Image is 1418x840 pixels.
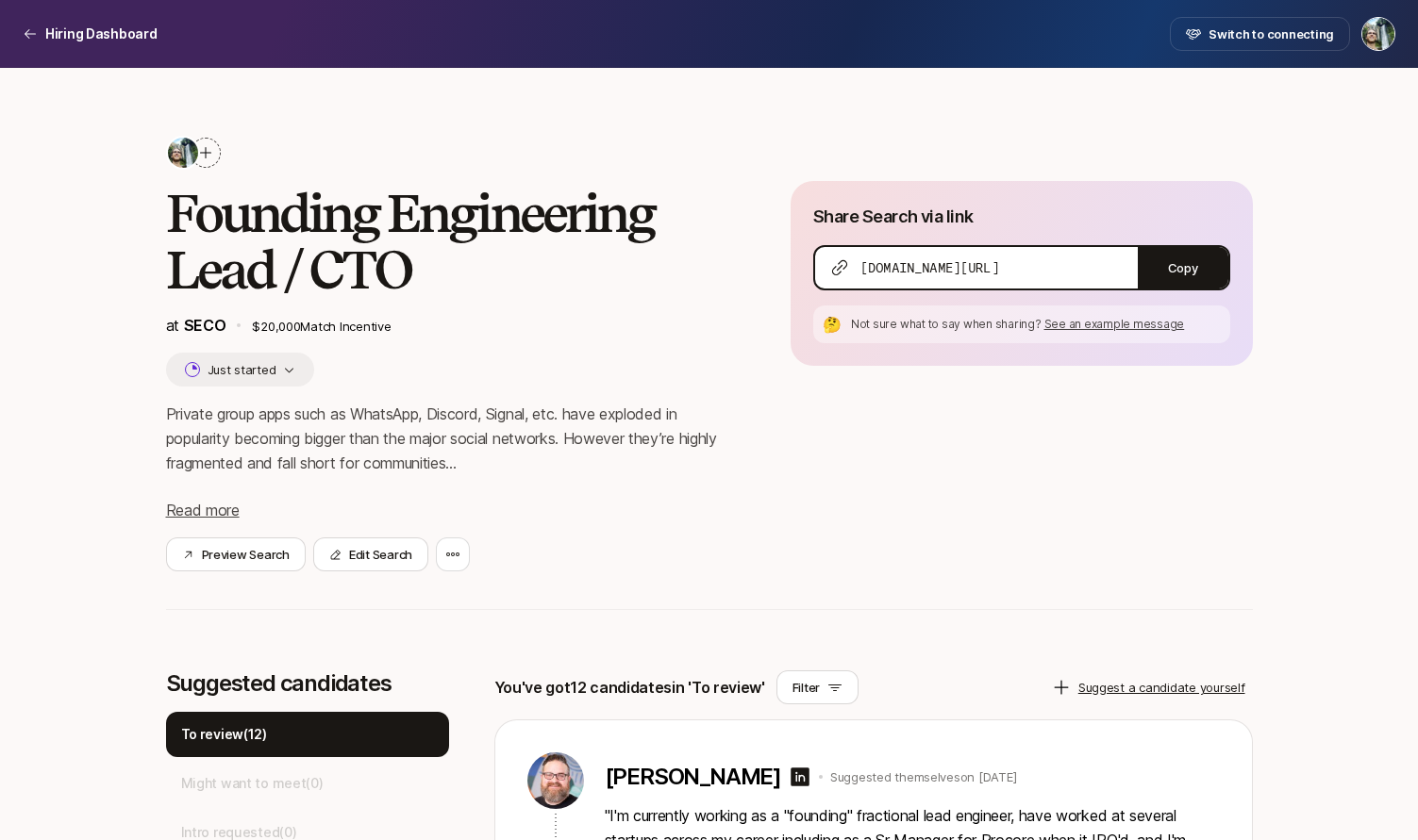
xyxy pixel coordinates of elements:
span: See an example message [1044,317,1185,331]
p: Hiring Dashboard [45,23,158,45]
p: Not sure what to say when sharing? [851,316,1223,333]
button: Copy [1138,247,1228,288]
img: Carter Cleveland [1362,18,1394,50]
p: Suggest a candidate yourself [1078,678,1245,697]
span: Read more [166,501,240,519]
button: Preview Search [166,537,306,571]
h2: Founding Engineering Lead / CTO [166,185,730,298]
button: Switch to connecting [1170,17,1350,51]
p: Private group apps such as WhatsApp, Discord, Signal, etc. have exploded in popularity becoming b... [166,402,730,475]
p: To review ( 12 ) [181,723,267,746]
p: $20,000 Match Incentive [252,317,730,336]
p: You've got 12 candidates in 'To review' [494,675,765,700]
img: 65164699_ce50_4634_b080_5da154b47c4f.jpg [527,752,584,809]
p: Share Search via link [813,204,974,230]
span: SECO [184,316,226,335]
button: Carter Cleveland [1361,17,1395,51]
span: [DOMAIN_NAME][URL] [860,258,999,277]
button: Filter [776,670,859,704]
button: Just started [166,353,315,387]
button: Edit Search [313,537,428,571]
img: ACg8ocJ0mpdeUvCtCxd4mLeUrIcX20s3LOtP5jtjEZFvCMxUyDc=s160-c [168,138,198,168]
p: Might want to meet ( 0 ) [181,772,324,795]
p: Suggested themselves on [DATE] [830,767,1016,786]
p: Suggested candidates [166,670,449,697]
p: at [166,313,226,338]
span: Switch to connecting [1209,25,1334,43]
div: 🤔 [821,313,843,336]
p: [PERSON_NAME] [605,764,781,790]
